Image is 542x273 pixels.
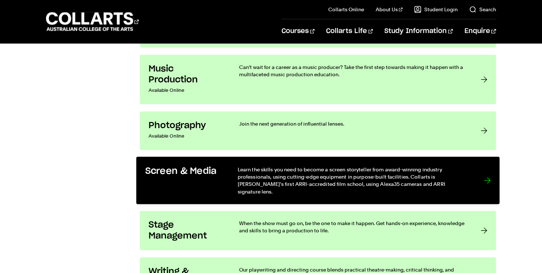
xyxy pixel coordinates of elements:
[46,11,139,32] div: Go to homepage
[140,211,496,250] a: Stage Management When the show must go on, be the one to make it happen. Get hands-on experience,...
[140,111,496,150] a: Photography Available Online Join the next generation of influential lenses.
[282,19,314,43] a: Courses
[239,120,466,127] p: Join the next generation of influential lenses.
[238,166,469,195] p: Learn the skills you need to become a screen storyteller from award-winning industry professional...
[384,19,453,43] a: Study Information
[464,19,496,43] a: Enquire
[149,220,225,241] h3: Stage Management
[136,157,499,204] a: Screen & Media Learn the skills you need to become a screen storyteller from award-winning indust...
[376,6,403,13] a: About Us
[239,64,466,78] p: Can’t wait for a career as a music producer? Take the first step towards making it happen with a ...
[145,166,223,177] h3: Screen & Media
[469,6,496,13] a: Search
[414,6,458,13] a: Student Login
[149,131,225,141] p: Available Online
[149,64,225,85] h3: Music Production
[140,55,496,104] a: Music Production Available Online Can’t wait for a career as a music producer? Take the first ste...
[149,120,225,131] h3: Photography
[326,19,373,43] a: Collarts Life
[328,6,364,13] a: Collarts Online
[149,85,225,95] p: Available Online
[239,220,466,234] p: When the show must go on, be the one to make it happen. Get hands-on experience, knowledge and sk...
